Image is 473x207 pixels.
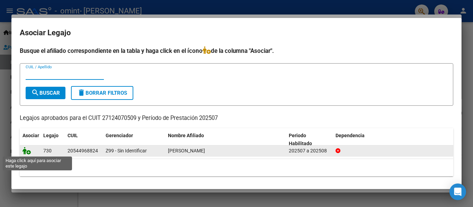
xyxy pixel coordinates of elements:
datatable-header-cell: Nombre Afiliado [165,128,286,151]
datatable-header-cell: CUIL [65,128,103,151]
span: Borrar Filtros [77,90,127,96]
button: Buscar [26,87,65,99]
span: MAYER JOAQUIN [168,148,205,153]
span: Asociar [23,133,39,138]
span: Gerenciador [106,133,133,138]
datatable-header-cell: Asociar [20,128,41,151]
span: Nombre Afiliado [168,133,204,138]
span: Legajo [43,133,59,138]
datatable-header-cell: Legajo [41,128,65,151]
h4: Busque el afiliado correspondiente en la tabla y haga click en el ícono de la columna "Asociar". [20,46,453,55]
span: CUIL [68,133,78,138]
datatable-header-cell: Gerenciador [103,128,165,151]
span: Periodo Habilitado [289,133,312,146]
div: 1 registros [20,159,453,176]
span: Buscar [31,90,60,96]
datatable-header-cell: Periodo Habilitado [286,128,333,151]
span: Dependencia [336,133,365,138]
p: Legajos aprobados para el CUIT 27124070509 y Período de Prestación 202507 [20,114,453,123]
div: 20544968824 [68,147,98,155]
h2: Asociar Legajo [20,26,453,39]
mat-icon: delete [77,88,86,97]
span: Z99 - Sin Identificar [106,148,147,153]
div: Open Intercom Messenger [449,184,466,200]
datatable-header-cell: Dependencia [333,128,454,151]
mat-icon: search [31,88,39,97]
div: 202507 a 202508 [289,147,330,155]
button: Borrar Filtros [71,86,133,100]
span: 730 [43,148,52,153]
